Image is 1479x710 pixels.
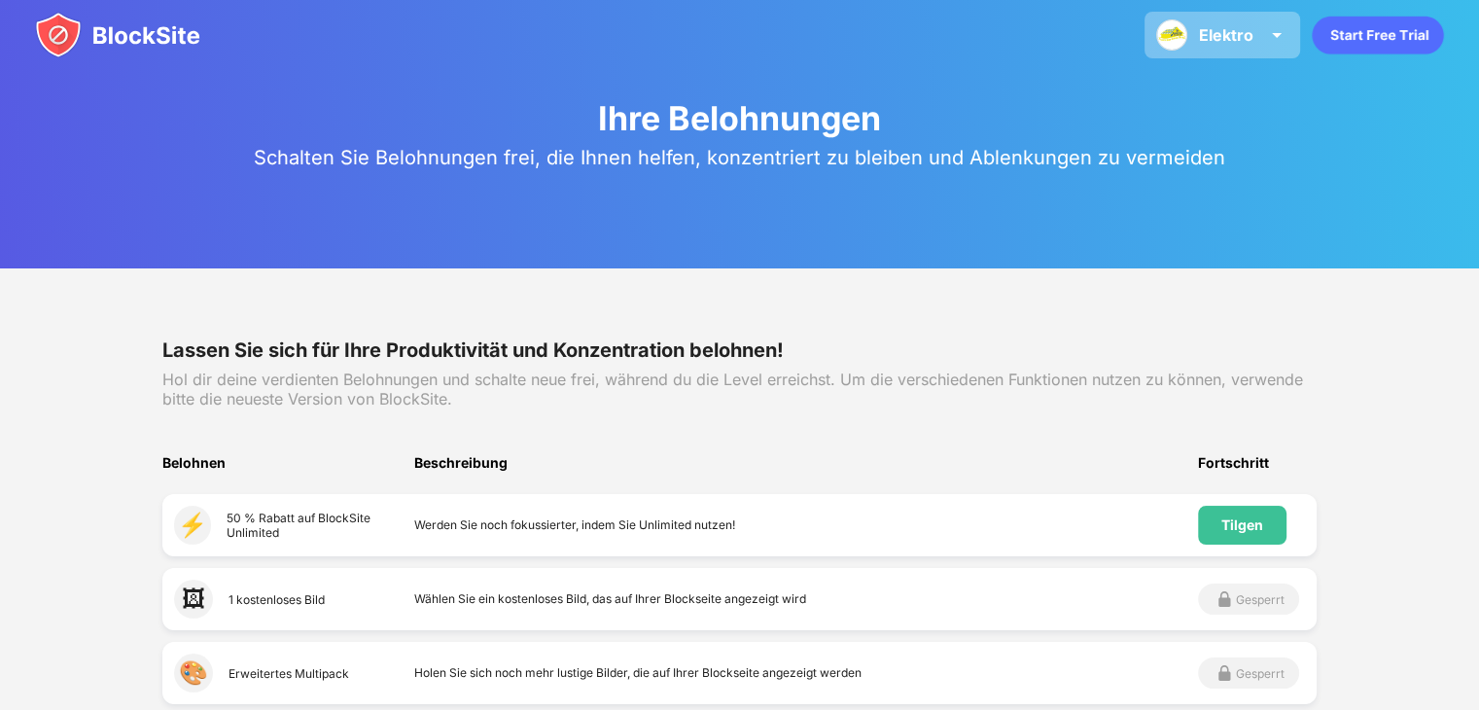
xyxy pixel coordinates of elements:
font: Schalten Sie Belohnungen frei, die Ihnen helfen, konzentriert zu bleiben und Ablenkungen zu verme... [254,146,1225,169]
font: Lassen Sie sich für Ihre Produktivität und Konzentration belohnen! [162,338,784,362]
img: grey-lock.svg [1213,661,1236,685]
font: 🖼 [182,585,205,613]
img: blocksite-icon.svg [35,12,200,58]
font: Tilgen [1221,516,1263,533]
font: Gesperrt [1236,592,1285,607]
font: Fortschritt [1198,454,1269,471]
font: ⚡️ [178,511,207,539]
font: Gesperrt [1236,666,1285,681]
font: Erweitertes Multipack [229,666,349,681]
img: grey-lock.svg [1213,587,1236,611]
font: Ihre Belohnungen [598,98,881,138]
font: Werden Sie noch fokussierter, indem Sie Unlimited nutzen! [414,517,735,532]
font: Holen Sie sich noch mehr lustige Bilder, die auf Ihrer Blockseite angezeigt werden [414,665,862,680]
font: Elektro [1199,25,1253,45]
img: ACg8ocI-96qfFnKFD6wNj5waNneYA0ERkH5OiuyjyyaKuEtSzCsjlJg=s96-c [1156,19,1187,51]
font: Belohnen [162,454,226,471]
font: 1 kostenloses Bild [229,592,325,607]
font: Beschreibung [414,454,508,471]
font: Hol dir deine verdienten Belohnungen und schalte neue frei, während du die Level erreichst. Um di... [162,370,1303,408]
div: Animation [1312,16,1444,54]
font: 50 % Rabatt auf BlockSite Unlimited [227,511,370,540]
font: Wählen Sie ein kostenloses Bild, das auf Ihrer Blockseite angezeigt wird [414,591,806,606]
font: 🎨 [179,658,208,687]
